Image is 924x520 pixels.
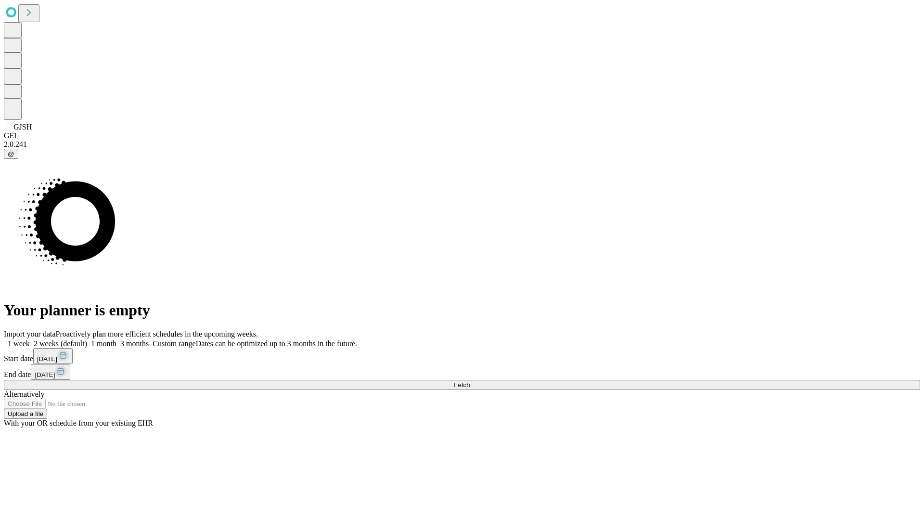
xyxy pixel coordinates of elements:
span: With your OR schedule from your existing EHR [4,419,153,427]
div: Start date [4,348,920,364]
span: 1 week [8,339,30,348]
span: Dates can be optimized up to 3 months in the future. [196,339,357,348]
button: @ [4,149,18,159]
span: 1 month [91,339,116,348]
span: @ [8,150,14,157]
button: Upload a file [4,409,47,419]
div: End date [4,364,920,380]
span: Proactively plan more efficient schedules in the upcoming weeks. [56,330,258,338]
span: GJSH [13,123,32,131]
span: Fetch [454,381,470,389]
h1: Your planner is empty [4,301,920,319]
button: Fetch [4,380,920,390]
span: Alternatively [4,390,44,398]
span: 2 weeks (default) [34,339,87,348]
span: [DATE] [37,355,57,363]
span: Custom range [153,339,195,348]
div: GEI [4,131,920,140]
button: [DATE] [33,348,73,364]
span: 3 months [120,339,149,348]
button: [DATE] [31,364,70,380]
span: [DATE] [35,371,55,378]
span: Import your data [4,330,56,338]
div: 2.0.241 [4,140,920,149]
